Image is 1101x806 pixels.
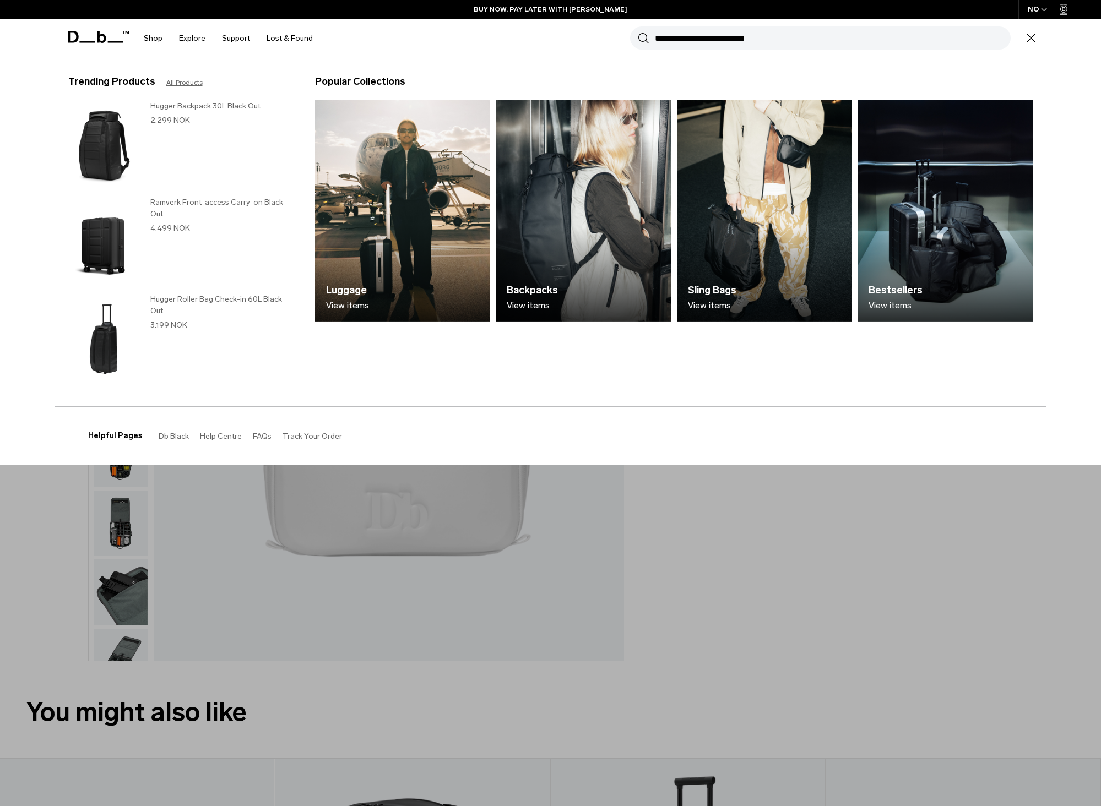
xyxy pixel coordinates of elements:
[267,19,313,58] a: Lost & Found
[688,283,736,298] h3: Sling Bags
[507,283,558,298] h3: Backpacks
[507,301,558,311] p: View items
[496,100,671,322] a: Db Backpacks View items
[68,74,155,89] h3: Trending Products
[88,430,142,442] h3: Helpful Pages
[315,100,491,322] a: Db Luggage View items
[858,100,1033,322] a: Db Bestsellers View items
[68,100,293,191] a: Hugger Backpack 30L Black Out Hugger Backpack 30L Black Out 2.299 NOK
[677,100,853,322] img: Db
[150,320,187,330] span: 3.199 NOK
[179,19,205,58] a: Explore
[326,283,369,298] h3: Luggage
[688,301,736,311] p: View items
[68,197,293,287] a: Ramverk Front-access Carry-on Black Out Ramverk Front-access Carry-on Black Out 4.499 NOK
[159,432,189,441] a: Db Black
[68,100,139,191] img: Hugger Backpack 30L Black Out
[68,197,139,287] img: Ramverk Front-access Carry-on Black Out
[150,293,293,317] h3: Hugger Roller Bag Check-in 60L Black Out
[150,116,190,125] span: 2.299 NOK
[150,100,293,112] h3: Hugger Backpack 30L Black Out
[144,19,162,58] a: Shop
[200,432,242,441] a: Help Centre
[283,432,342,441] a: Track Your Order
[496,100,671,322] img: Db
[222,19,250,58] a: Support
[315,100,491,322] img: Db
[326,301,369,311] p: View items
[135,19,321,58] nav: Main Navigation
[677,100,853,322] a: Db Sling Bags View items
[869,283,923,298] h3: Bestsellers
[474,4,627,14] a: BUY NOW, PAY LATER WITH [PERSON_NAME]
[150,224,190,233] span: 4.499 NOK
[68,293,139,384] img: Hugger Roller Bag Check-in 60L Black Out
[253,432,272,441] a: FAQs
[869,301,923,311] p: View items
[858,100,1033,322] img: Db
[166,78,203,88] a: All Products
[315,74,405,89] h3: Popular Collections
[150,197,293,220] h3: Ramverk Front-access Carry-on Black Out
[68,293,293,384] a: Hugger Roller Bag Check-in 60L Black Out Hugger Roller Bag Check-in 60L Black Out 3.199 NOK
